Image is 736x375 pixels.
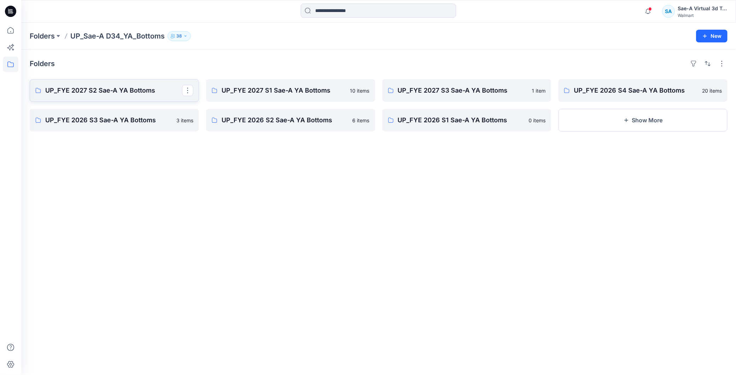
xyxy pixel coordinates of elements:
p: UP_FYE 2026 S3 Sae-A YA Bottoms [45,115,172,125]
p: UP_FYE 2027 S3 Sae-A YA Bottoms [398,86,528,95]
button: 38 [167,31,191,41]
div: Sae-A Virtual 3d Team [678,4,727,13]
p: 6 items [353,117,370,124]
button: New [696,30,728,42]
a: UP_FYE 2027 S2 Sae-A YA Bottoms [30,79,199,102]
p: UP_FYE 2026 S1 Sae-A YA Bottoms [398,115,525,125]
p: UP_FYE 2026 S2 Sae-A YA Bottoms [222,115,348,125]
p: 38 [176,32,182,40]
p: 0 items [529,117,546,124]
p: UP_Sae-A D34_YA_Bottoms [70,31,165,41]
p: UP_FYE 2027 S1 Sae-A YA Bottoms [222,86,346,95]
p: 3 items [176,117,193,124]
a: UP_FYE 2027 S1 Sae-A YA Bottoms10 items [206,79,375,102]
p: 20 items [702,87,722,94]
div: SA [662,5,675,18]
a: UP_FYE 2026 S4 Sae-A YA Bottoms20 items [558,79,728,102]
div: Walmart [678,13,727,18]
a: UP_FYE 2026 S1 Sae-A YA Bottoms0 items [382,109,552,131]
p: 10 items [350,87,370,94]
h4: Folders [30,59,55,68]
a: UP_FYE 2026 S3 Sae-A YA Bottoms3 items [30,109,199,131]
a: UP_FYE 2026 S2 Sae-A YA Bottoms6 items [206,109,375,131]
p: UP_FYE 2026 S4 Sae-A YA Bottoms [574,86,698,95]
a: Folders [30,31,55,41]
p: 1 item [532,87,546,94]
a: UP_FYE 2027 S3 Sae-A YA Bottoms1 item [382,79,552,102]
button: Show More [558,109,728,131]
p: UP_FYE 2027 S2 Sae-A YA Bottoms [45,86,182,95]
